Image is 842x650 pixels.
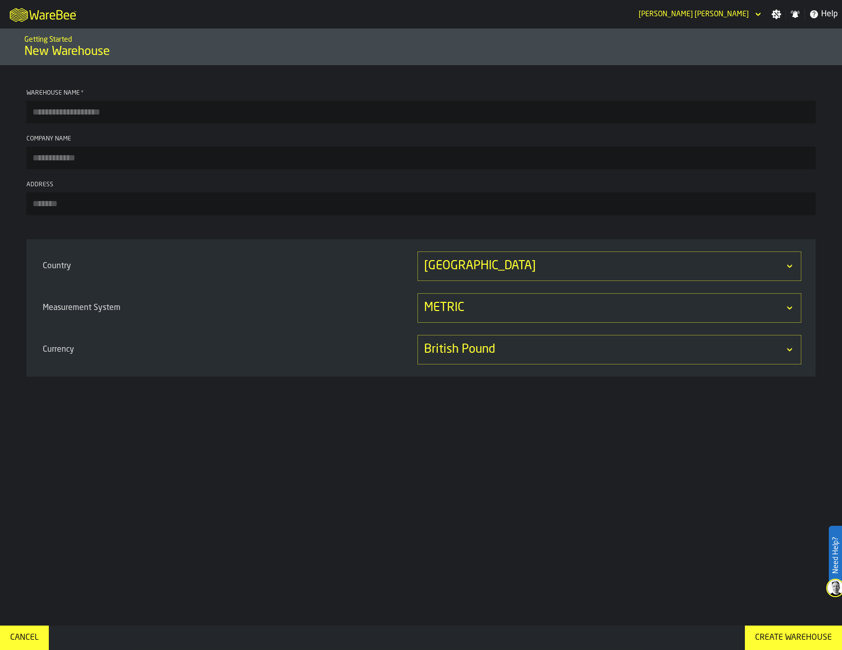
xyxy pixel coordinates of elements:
[26,90,816,123] label: button-toolbar-Warehouse Name
[24,44,110,60] span: New Warehouse
[26,135,816,143] div: Company Name
[41,340,415,360] div: Currency
[24,34,818,44] h2: Sub Title
[41,293,801,323] div: Measurement SystemDropdownMenuValue-METRIC
[26,90,816,97] div: Warehouse Name
[751,632,836,644] div: Create Warehouse
[41,335,801,364] div: CurrencyDropdownMenuValue-GBP
[41,256,415,276] div: Country
[424,342,785,358] div: DropdownMenuValue-GBP
[41,251,801,281] div: CountryDropdownMenuValue-GB
[767,9,786,19] label: button-toggle-Settings
[26,147,816,169] input: button-toolbar-Company Name
[635,8,763,20] div: DropdownMenuValue-Jon Morgan Morgan
[745,626,842,650] button: button-Create Warehouse
[81,90,84,97] span: Required
[805,8,842,20] label: button-toggle-Help
[6,632,43,644] div: Cancel
[821,8,838,20] span: Help
[26,192,816,215] input: button-toolbar-Address
[786,9,804,19] label: button-toggle-Notifications
[424,300,785,316] div: DropdownMenuValue-METRIC
[424,258,785,274] div: DropdownMenuValue-GB
[26,101,816,123] input: button-toolbar-Warehouse Name
[41,298,415,318] div: Measurement System
[26,181,816,188] div: Address
[830,527,841,584] label: Need Help?
[26,135,816,169] label: button-toolbar-Company Name
[639,10,749,18] div: DropdownMenuValue-Jon Morgan Morgan
[26,181,816,215] label: button-toolbar-Address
